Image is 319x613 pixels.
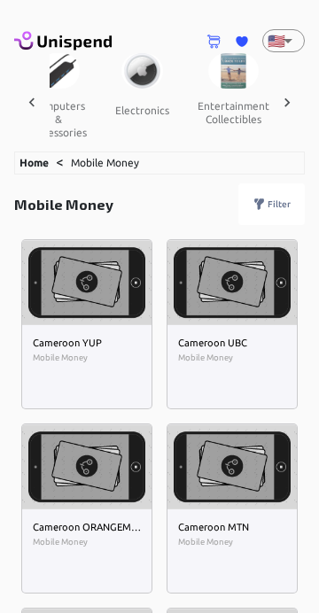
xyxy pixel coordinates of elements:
button: electronics [101,89,183,131]
img: Cameroon MTN image [167,424,297,509]
img: Cameroon YUP image [22,240,152,325]
h6: Cameroon UBC [178,336,286,352]
h6: Cameroon ORANGEMONEY [33,520,141,536]
p: Mobile Money [14,194,113,215]
button: computers & accessories [16,89,101,150]
a: Home [19,157,49,168]
img: Cameroon ORANGEMONEY image [22,424,152,509]
span: Mobile Money [33,535,141,549]
img: Cameroon UBC image [167,240,297,325]
a: Mobile Money [71,157,139,168]
p: Filter [268,198,291,211]
div: < [14,151,305,175]
span: Mobile Money [178,535,286,549]
span: Mobile Money [178,351,286,365]
h6: Cameroon MTN [178,520,286,536]
img: Electronics [121,53,163,89]
p: 🇺🇸 [268,30,276,51]
div: 🇺🇸 [262,29,305,52]
button: entertainment collectibles [183,89,284,136]
h6: Cameroon YUP [33,336,141,352]
img: Computers & Accessories [37,53,80,89]
img: Entertainment Collectibles [208,53,259,89]
span: Mobile Money [33,351,141,365]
